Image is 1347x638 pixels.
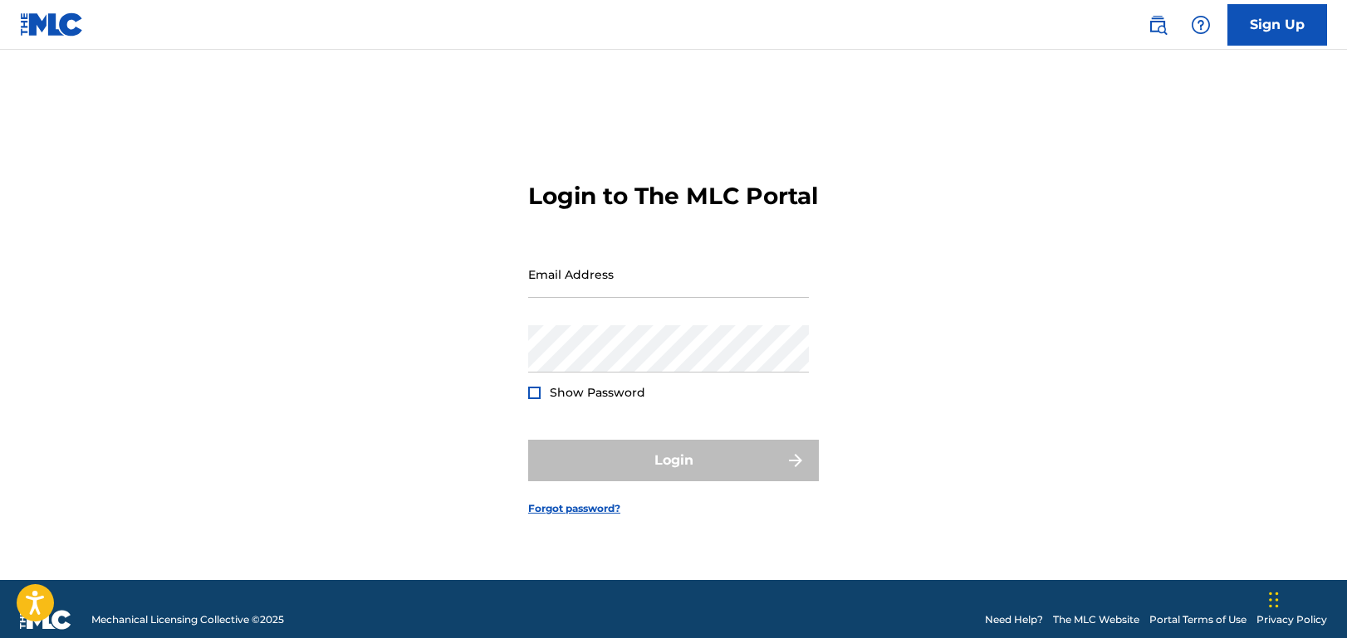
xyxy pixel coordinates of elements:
[528,182,818,211] h3: Login to The MLC Portal
[550,385,645,400] span: Show Password
[1148,15,1168,35] img: search
[528,501,620,516] a: Forgot password?
[20,610,71,630] img: logo
[1053,612,1139,627] a: The MLC Website
[985,612,1043,627] a: Need Help?
[1227,4,1327,46] a: Sign Up
[20,12,84,37] img: MLC Logo
[1141,8,1174,41] a: Public Search
[1269,575,1279,625] div: Drag
[1256,612,1327,627] a: Privacy Policy
[1191,15,1211,35] img: help
[1184,8,1217,41] div: Help
[1264,558,1347,638] iframe: Chat Widget
[91,612,284,627] span: Mechanical Licensing Collective © 2025
[1149,612,1247,627] a: Portal Terms of Use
